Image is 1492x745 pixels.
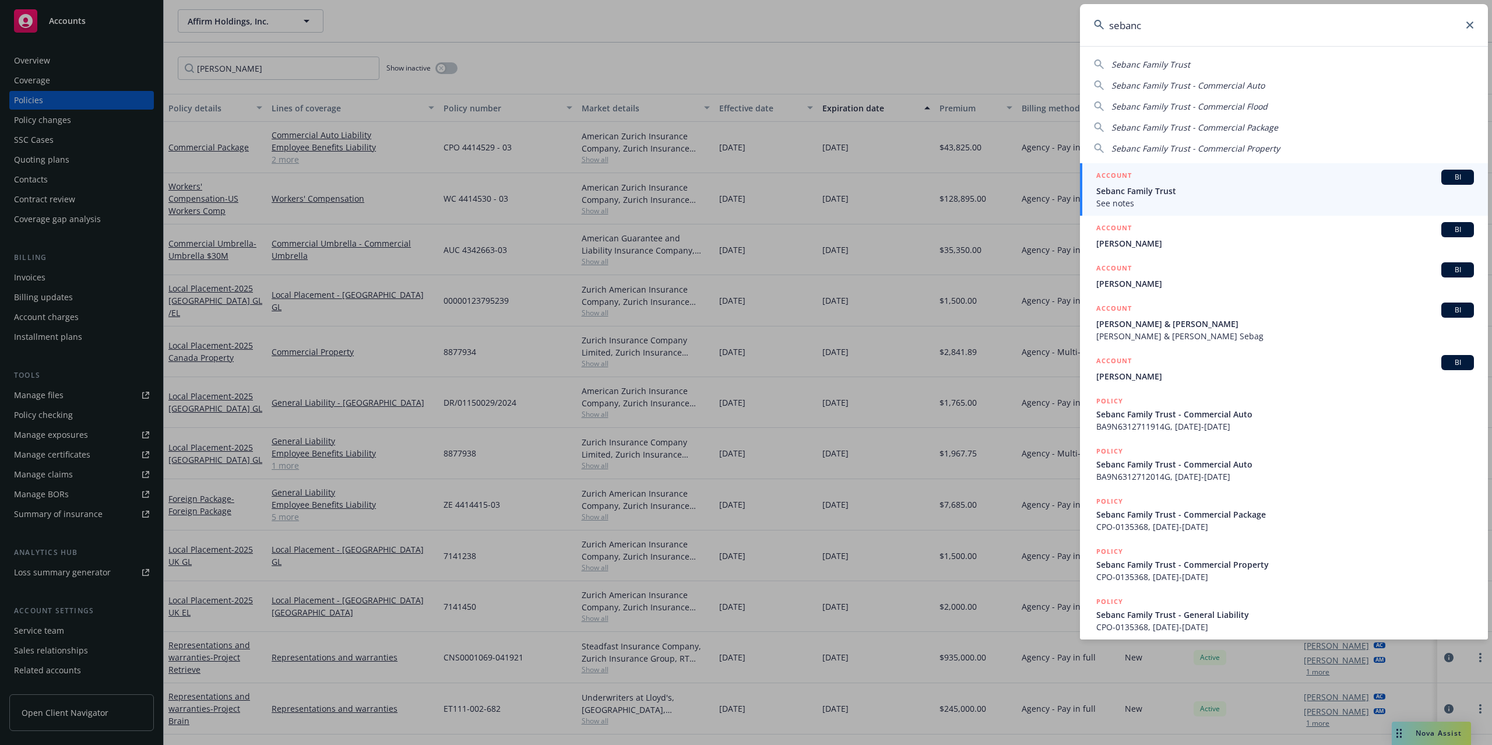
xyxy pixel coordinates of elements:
h5: ACCOUNT [1096,303,1132,317]
span: BI [1446,224,1469,235]
span: Sebanc Family Trust - Commercial Property [1111,143,1280,154]
span: CPO-0135368, [DATE]-[DATE] [1096,521,1474,533]
span: BI [1446,265,1469,275]
span: BA9N6312712014G, [DATE]-[DATE] [1096,470,1474,483]
a: ACCOUNTBI[PERSON_NAME] [1080,349,1488,389]
a: ACCOUNTBI[PERSON_NAME] & [PERSON_NAME][PERSON_NAME] & [PERSON_NAME] Sebag [1080,296,1488,349]
span: CPO-0135368, [DATE]-[DATE] [1096,621,1474,633]
a: POLICYSebanc Family Trust - Commercial PackageCPO-0135368, [DATE]-[DATE] [1080,489,1488,539]
span: Sebanc Family Trust - General Liability [1096,609,1474,621]
span: [PERSON_NAME] [1096,370,1474,382]
a: POLICYSebanc Family Trust - Commercial AutoBA9N6312711914G, [DATE]-[DATE] [1080,389,1488,439]
span: BA9N6312711914G, [DATE]-[DATE] [1096,420,1474,433]
span: BI [1446,305,1469,315]
span: Sebanc Family Trust - Commercial Package [1111,122,1278,133]
h5: POLICY [1096,496,1123,507]
span: CPO-0135368, [DATE]-[DATE] [1096,571,1474,583]
span: Sebanc Family Trust - Commercial Auto [1111,80,1265,91]
span: Sebanc Family Trust - Commercial Flood [1111,101,1268,112]
span: [PERSON_NAME] & [PERSON_NAME] Sebag [1096,330,1474,342]
h5: POLICY [1096,445,1123,457]
span: [PERSON_NAME] & [PERSON_NAME] [1096,318,1474,330]
span: [PERSON_NAME] [1096,277,1474,290]
span: Sebanc Family Trust - Commercial Property [1096,558,1474,571]
h5: ACCOUNT [1096,170,1132,184]
a: ACCOUNTBI[PERSON_NAME] [1080,216,1488,256]
span: BI [1446,172,1469,182]
a: POLICYSebanc Family Trust - Commercial PropertyCPO-0135368, [DATE]-[DATE] [1080,539,1488,589]
a: ACCOUNTBI[PERSON_NAME] [1080,256,1488,296]
h5: ACCOUNT [1096,355,1132,369]
h5: ACCOUNT [1096,222,1132,236]
span: See notes [1096,197,1474,209]
span: Sebanc Family Trust [1096,185,1474,197]
span: [PERSON_NAME] [1096,237,1474,249]
a: POLICYSebanc Family Trust - Commercial AutoBA9N6312712014G, [DATE]-[DATE] [1080,439,1488,489]
span: Sebanc Family Trust - Commercial Auto [1096,408,1474,420]
h5: POLICY [1096,596,1123,607]
h5: POLICY [1096,395,1123,407]
h5: ACCOUNT [1096,262,1132,276]
input: Search... [1080,4,1488,46]
span: Sebanc Family Trust - Commercial Auto [1096,458,1474,470]
span: BI [1446,357,1469,368]
h5: POLICY [1096,546,1123,557]
span: Sebanc Family Trust [1111,59,1190,70]
span: Sebanc Family Trust - Commercial Package [1096,508,1474,521]
a: ACCOUNTBISebanc Family TrustSee notes [1080,163,1488,216]
a: POLICYSebanc Family Trust - General LiabilityCPO-0135368, [DATE]-[DATE] [1080,589,1488,639]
